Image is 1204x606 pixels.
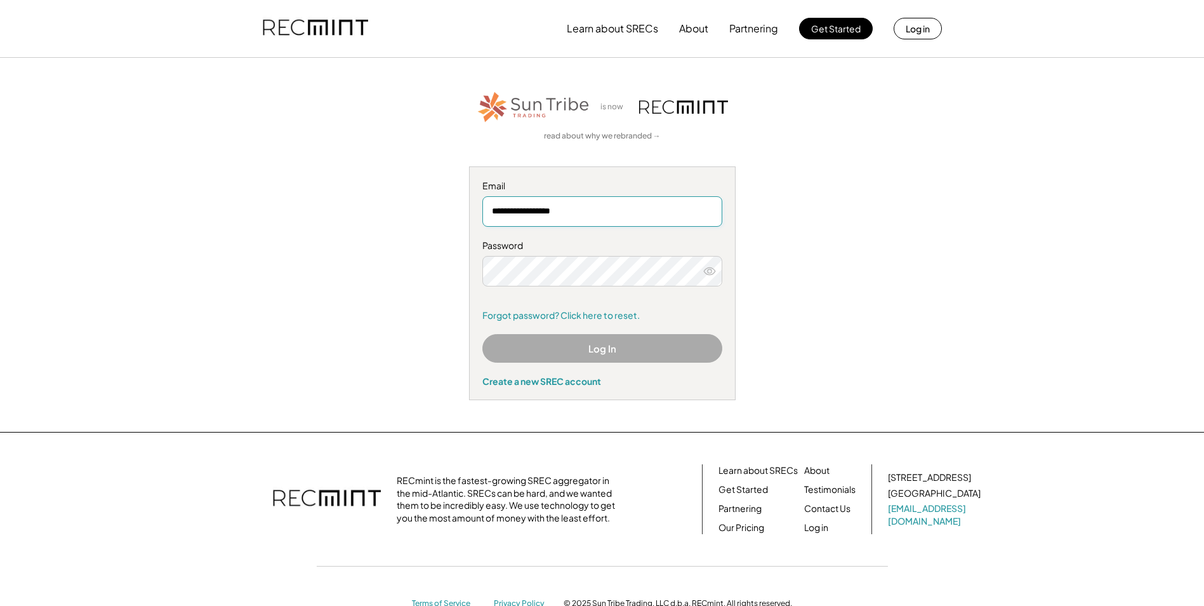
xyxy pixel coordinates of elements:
[718,483,768,496] a: Get Started
[263,7,368,50] img: recmint-logotype%403x.png
[888,471,971,484] div: [STREET_ADDRESS]
[804,502,850,515] a: Contact Us
[894,18,942,39] button: Log in
[482,375,722,387] div: Create a new SREC account
[397,475,622,524] div: RECmint is the fastest-growing SREC aggregator in the mid-Atlantic. SRECs can be hard, and we wan...
[799,18,873,39] button: Get Started
[718,502,762,515] a: Partnering
[597,102,633,112] div: is now
[477,90,591,125] img: STT_Horizontal_Logo%2B-%2BColor.png
[804,483,856,496] a: Testimonials
[888,487,981,500] div: [GEOGRAPHIC_DATA]
[718,464,798,477] a: Learn about SRECs
[679,16,708,41] button: About
[544,131,661,142] a: read about why we rebranded →
[482,334,722,363] button: Log In
[804,464,830,477] a: About
[718,522,764,534] a: Our Pricing
[482,180,722,192] div: Email
[567,16,658,41] button: Learn about SRECs
[804,522,828,534] a: Log in
[482,309,722,322] a: Forgot password? Click here to reset.
[639,100,728,114] img: recmint-logotype%403x.png
[273,477,381,522] img: recmint-logotype%403x.png
[888,502,983,527] a: [EMAIL_ADDRESS][DOMAIN_NAME]
[482,239,722,252] div: Password
[729,16,778,41] button: Partnering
